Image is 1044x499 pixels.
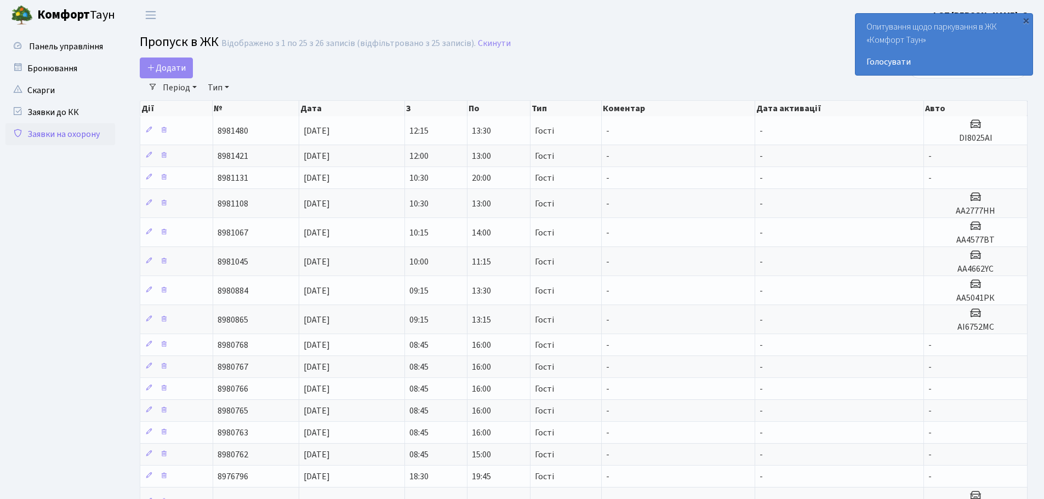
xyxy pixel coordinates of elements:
span: - [928,361,932,373]
span: Гості [535,257,554,266]
span: - [606,471,609,483]
th: Тип [530,101,602,116]
span: 8981067 [218,227,248,239]
span: - [928,339,932,351]
span: - [760,227,763,239]
a: Скарги [5,79,115,101]
span: 8980767 [218,361,248,373]
a: ФОП [PERSON_NAME]. О. [931,9,1031,22]
div: Опитування щодо паркування в ЖК «Комфорт Таун» [855,14,1032,75]
span: - [606,405,609,417]
span: 8980766 [218,383,248,395]
span: 08:45 [409,361,429,373]
span: 08:45 [409,449,429,461]
span: [DATE] [304,405,330,417]
span: - [606,383,609,395]
span: [DATE] [304,427,330,439]
span: Гості [535,228,554,237]
h5: АІ6752МС [928,322,1023,332]
span: - [606,339,609,351]
span: - [760,383,763,395]
span: 16:00 [472,339,491,351]
b: Комфорт [37,6,90,24]
b: ФОП [PERSON_NAME]. О. [931,9,1031,21]
span: Гості [535,174,554,182]
span: - [760,172,763,184]
a: Тип [203,78,233,97]
span: Гості [535,199,554,208]
span: - [606,427,609,439]
span: - [760,285,763,297]
span: - [760,449,763,461]
a: Заявки на охорону [5,123,115,145]
span: 13:15 [472,314,491,326]
span: - [928,405,932,417]
span: [DATE] [304,198,330,210]
span: 8981131 [218,172,248,184]
span: 8980865 [218,314,248,326]
span: 12:00 [409,150,429,162]
span: 08:45 [409,405,429,417]
span: 8980765 [218,405,248,417]
span: 19:45 [472,471,491,483]
span: 18:30 [409,471,429,483]
span: - [760,125,763,137]
a: Період [158,78,201,97]
span: 13:00 [472,198,491,210]
span: 08:45 [409,427,429,439]
span: Гості [535,363,554,371]
span: - [606,285,609,297]
span: Гості [535,152,554,160]
span: [DATE] [304,227,330,239]
h5: АА4577ВТ [928,235,1023,245]
a: Бронювання [5,58,115,79]
span: - [606,361,609,373]
span: 08:45 [409,339,429,351]
span: [DATE] [304,383,330,395]
span: [DATE] [304,339,330,351]
span: 8981421 [218,150,248,162]
span: Гості [535,385,554,393]
th: Дата [299,101,404,116]
span: [DATE] [304,125,330,137]
span: - [928,172,932,184]
span: 11:15 [472,256,491,268]
span: 10:30 [409,172,429,184]
span: [DATE] [304,361,330,373]
span: - [760,314,763,326]
span: - [606,314,609,326]
span: - [760,150,763,162]
span: - [760,256,763,268]
span: [DATE] [304,471,330,483]
a: Додати [140,58,193,78]
span: 16:00 [472,361,491,373]
a: Скинути [478,38,511,49]
th: № [213,101,299,116]
span: 16:00 [472,427,491,439]
span: 8980884 [218,285,248,297]
span: Пропуск в ЖК [140,32,219,51]
span: - [606,198,609,210]
span: Гості [535,286,554,295]
a: Панель управління [5,36,115,58]
span: Гості [535,316,554,324]
span: - [928,471,932,483]
span: 13:30 [472,285,491,297]
span: - [760,361,763,373]
span: 16:00 [472,383,491,395]
span: 12:15 [409,125,429,137]
span: Таун [37,6,115,25]
span: 8980763 [218,427,248,439]
span: - [606,256,609,268]
span: [DATE] [304,172,330,184]
div: × [1020,15,1031,26]
th: Дата активації [755,101,924,116]
span: 8981108 [218,198,248,210]
h5: DI8025AI [928,133,1023,144]
th: Коментар [602,101,755,116]
span: 8981480 [218,125,248,137]
span: [DATE] [304,449,330,461]
span: Гості [535,406,554,415]
span: 14:00 [472,227,491,239]
span: [DATE] [304,285,330,297]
